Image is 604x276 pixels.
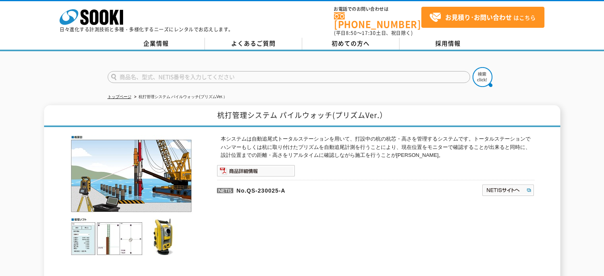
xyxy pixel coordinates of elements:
[108,71,470,83] input: 商品名、型式、NETIS番号を入力してください
[334,7,421,12] span: お電話でのお問い合わせは
[473,67,492,87] img: btn_search.png
[44,105,560,127] h1: 杭打管理システム パイルウォッチ(プリズムVer.）
[429,12,536,23] span: はこちら
[421,7,544,28] a: お見積り･お問い合わせはこちら
[70,135,193,256] img: 杭打管理システム パイルウォッチ(プリズムVer.）
[217,169,295,175] a: 商品詳細情報システム
[217,180,405,199] p: No.QS-230025-A
[108,95,131,99] a: トップページ
[399,38,497,50] a: 採用情報
[445,12,512,22] strong: お見積り･お問い合わせ
[108,38,205,50] a: 企業情報
[302,38,399,50] a: 初めての方へ
[362,29,376,37] span: 17:30
[334,12,421,29] a: [PHONE_NUMBER]
[482,184,535,197] img: NETISサイトへ
[217,165,295,177] img: 商品詳細情報システム
[60,27,233,32] p: 日々進化する計測技術と多種・多様化するニーズにレンタルでお応えします。
[334,29,413,37] span: (平日 ～ 土日、祝日除く)
[221,135,535,160] p: 本システムは自動追尾式トータルステーションを用いて、打設中の杭の杭芯・高さを管理するシステムです。トータルステーションでハンマーもしくは杭に取り付けたプリズムを自動追尾計測を行うことにより、現在...
[133,93,227,101] li: 杭打管理システム パイルウォッチ(プリズムVer.）
[205,38,302,50] a: よくあるご質問
[346,29,357,37] span: 8:50
[332,39,370,48] span: 初めての方へ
